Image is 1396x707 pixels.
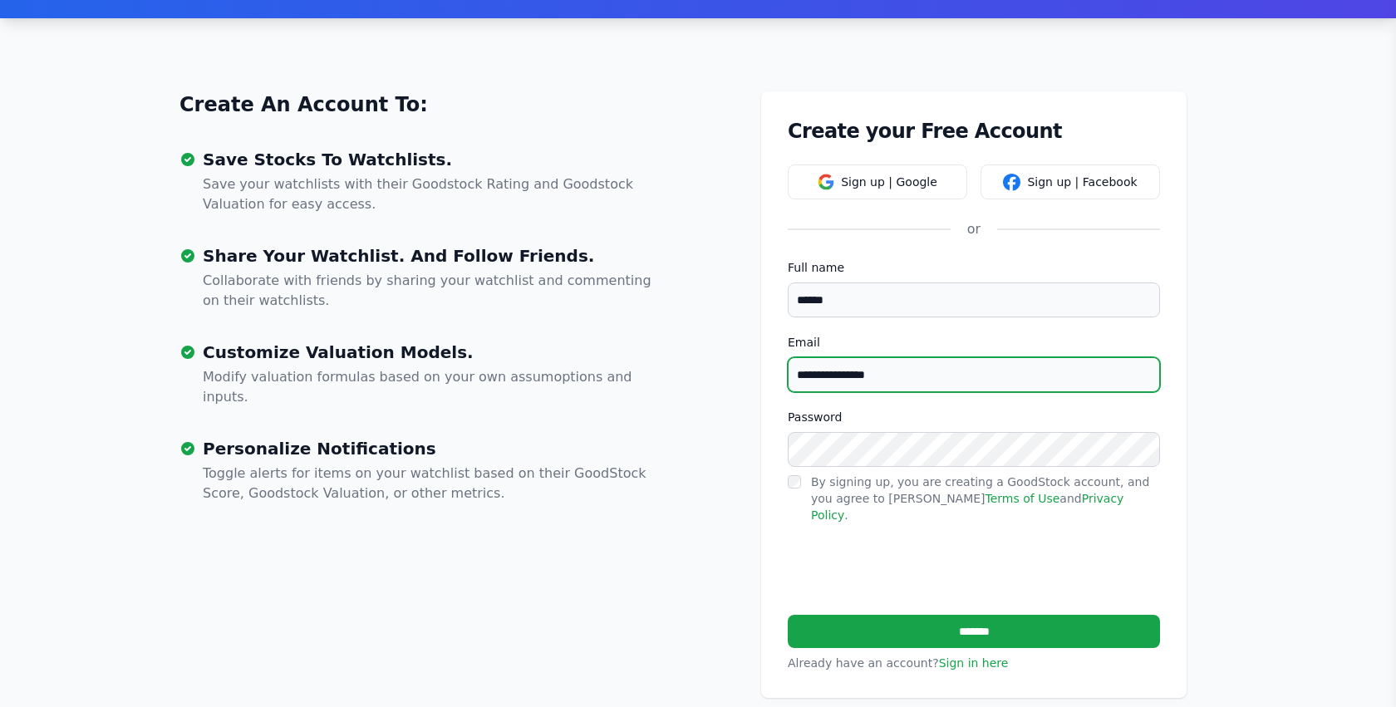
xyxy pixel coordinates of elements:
[788,540,1040,605] iframe: reCAPTCHA
[788,118,1160,145] h1: Create your Free Account
[203,151,665,168] h3: Save Stocks To Watchlists.
[788,409,1160,425] label: Password
[203,271,665,311] p: Collaborate with friends by sharing your watchlist and commenting on their watchlists.
[951,219,997,239] div: or
[986,492,1060,505] a: Terms of Use
[203,248,665,264] h3: Share Your Watchlist. And Follow Friends.
[811,475,1149,522] label: By signing up, you are creating a GoodStock account, and you agree to [PERSON_NAME] and .
[203,174,665,214] p: Save your watchlists with their Goodstock Rating and Goodstock Valuation for easy access.
[981,164,1160,199] button: Sign up | Facebook
[203,464,665,503] p: Toggle alerts for items on your watchlist based on their GoodStock Score, Goodstock Valuation, or...
[788,164,967,199] button: Sign up | Google
[939,656,1009,670] a: Sign in here
[788,655,1160,671] p: Already have an account?
[788,334,1160,351] label: Email
[788,259,1160,276] label: Full name
[203,440,665,457] h3: Personalize Notifications
[179,91,428,118] a: Create An Account To:
[203,367,665,407] p: Modify valuation formulas based on your own assumoptions and inputs.
[203,344,665,361] h3: Customize Valuation Models.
